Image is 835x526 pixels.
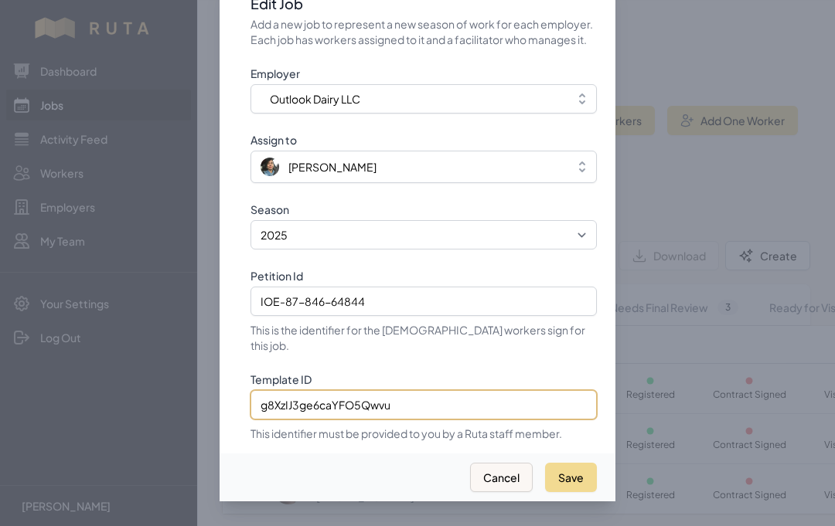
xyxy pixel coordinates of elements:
button: Outlook Dairy LLC [250,84,597,114]
button: Cancel [470,463,533,492]
p: Add a new job to represent a new season of work for each employer. Each job has workers assigned ... [250,16,597,47]
p: This identifier must be provided to you by a Ruta staff member. [250,426,597,441]
button: Save [545,463,597,492]
label: Petition Id [250,268,597,283]
label: Season [250,202,597,217]
button: [PERSON_NAME] [250,151,597,183]
span: [PERSON_NAME] [288,159,377,175]
span: Outlook Dairy LLC [270,91,360,107]
p: This is the identifier for the [DEMOGRAPHIC_DATA] workers sign for this job. [250,322,597,353]
label: Employer [250,66,597,81]
label: Template ID [250,372,597,387]
label: Assign to [250,132,597,148]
